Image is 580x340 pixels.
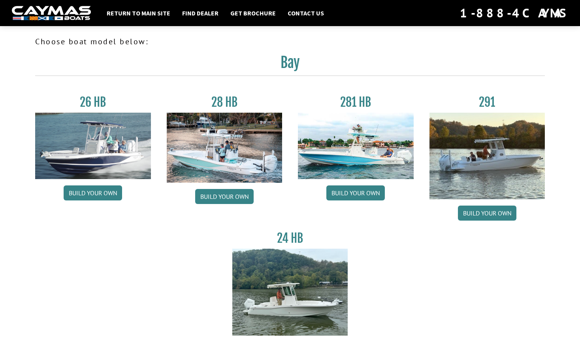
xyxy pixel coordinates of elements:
h3: 28 HB [167,95,282,110]
img: 28-hb-twin.jpg [298,113,414,179]
h3: 281 HB [298,95,414,110]
a: Return to main site [103,8,174,18]
img: 291_Thumbnail.jpg [429,113,545,199]
h3: 26 HB [35,95,151,110]
a: Find Dealer [178,8,222,18]
h3: 291 [429,95,545,110]
h2: Bay [35,54,545,76]
a: Build your own [64,185,122,200]
a: Build your own [326,185,385,200]
h3: 24 HB [232,231,348,246]
img: 26_new_photo_resized.jpg [35,113,151,179]
a: Contact Us [284,8,328,18]
a: Get Brochure [226,8,280,18]
p: Choose boat model below: [35,36,545,47]
a: Build your own [458,206,516,221]
img: white-logo-c9c8dbefe5ff5ceceb0f0178aa75bf4bb51f6bca0971e226c86eb53dfe498488.png [12,6,91,21]
img: 24_HB_thumbnail.jpg [232,249,348,335]
div: 1-888-4CAYMAS [460,4,568,22]
img: 28_hb_thumbnail_for_caymas_connect.jpg [167,113,282,183]
a: Build your own [195,189,254,204]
